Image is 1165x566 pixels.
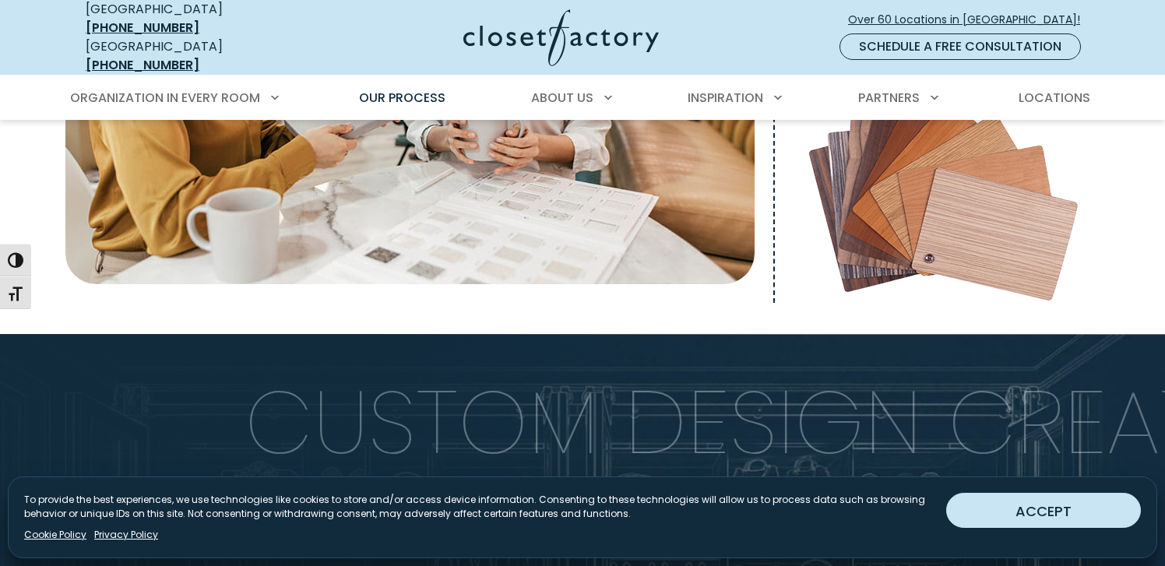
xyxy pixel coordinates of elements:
a: Cookie Policy [24,528,86,542]
a: Privacy Policy [94,528,158,542]
span: Inspiration [688,89,763,107]
span: Locations [1019,89,1090,107]
a: [PHONE_NUMBER] [86,56,199,74]
a: Schedule a Free Consultation [839,33,1081,60]
span: Over 60 Locations in [GEOGRAPHIC_DATA]! [848,12,1093,28]
nav: Primary Menu [59,76,1106,120]
div: [GEOGRAPHIC_DATA] [86,37,311,75]
button: ACCEPT [946,493,1141,528]
span: Organization in Every Room [70,89,260,107]
a: Over 60 Locations in [GEOGRAPHIC_DATA]! [847,6,1093,33]
span: About Us [531,89,593,107]
a: [PHONE_NUMBER] [86,19,199,37]
span: Partners [858,89,920,107]
img: Closet Factory Logo [463,9,659,66]
span: Our Process [359,89,445,107]
img: Wood veneer swatches [787,97,1099,303]
p: To provide the best experiences, we use technologies like cookies to store and/or access device i... [24,493,934,521]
